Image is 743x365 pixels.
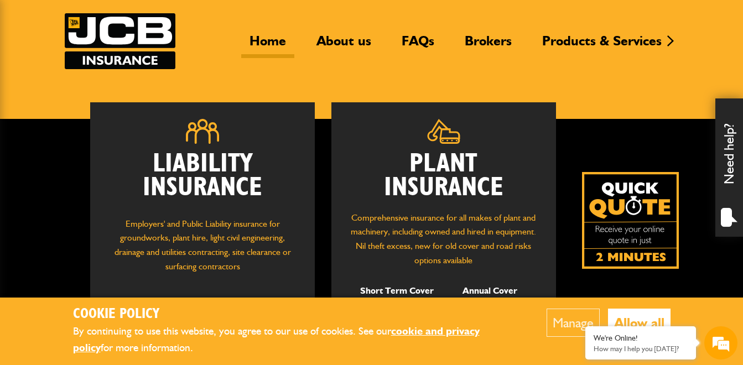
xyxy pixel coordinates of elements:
h2: Liability Insurance [107,152,298,206]
img: Quick Quote [582,172,679,269]
button: Allow all [608,309,671,337]
img: JCB Insurance Services logo [65,13,175,69]
a: FAQs [393,33,443,58]
p: Short Term Cover [359,284,435,298]
p: By continuing to use this website, you agree to our use of cookies. See our for more information. [73,323,513,357]
p: Comprehensive insurance for all makes of plant and machinery, including owned and hired in equipm... [348,211,539,267]
a: Get your insurance quote isn just 2-minutes [582,172,679,269]
a: cookie and privacy policy [73,325,480,354]
a: Home [241,33,294,58]
h2: Plant Insurance [348,152,539,200]
a: Brokers [456,33,520,58]
p: How may I help you today? [594,345,688,353]
a: JCB Insurance Services [65,13,175,69]
div: We're Online! [594,333,688,343]
a: Products & Services [534,33,670,58]
div: Need help? [715,98,743,237]
p: Annual Cover [452,284,528,298]
h2: Cookie Policy [73,306,513,323]
a: About us [308,33,380,58]
p: Employers' and Public Liability insurance for groundworks, plant hire, light civil engineering, d... [107,217,298,279]
button: Manage [547,309,600,337]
